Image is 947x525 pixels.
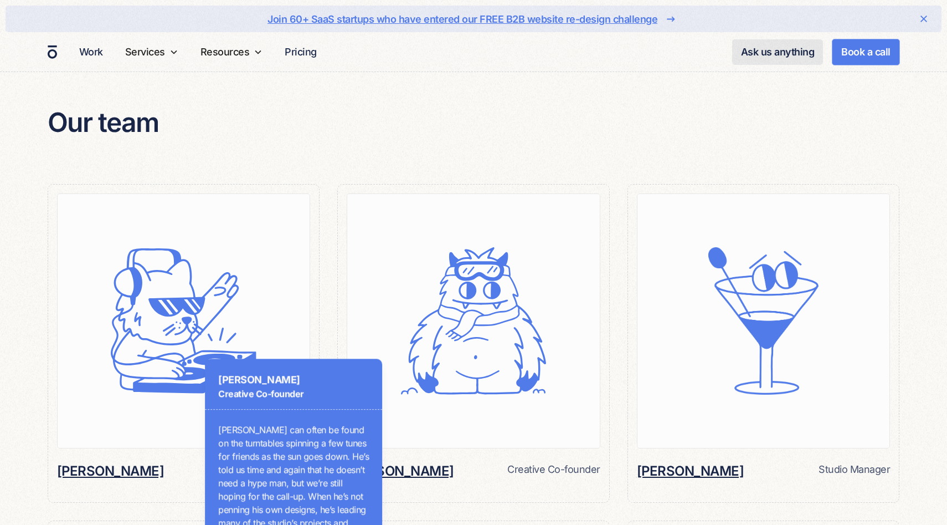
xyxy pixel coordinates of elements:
[218,374,300,385] strong: [PERSON_NAME]
[121,32,183,72] div: Services
[196,32,267,72] div: Resources
[832,39,900,65] a: Book a call
[200,44,250,59] div: Resources
[637,462,744,481] h6: [PERSON_NAME]
[48,45,57,59] a: home
[125,44,165,59] div: Services
[218,388,304,399] strong: Creative Co-founder
[75,41,107,63] a: Work
[732,39,824,65] a: Ask us anything
[41,10,906,28] a: Join 60+ SaaS startups who have entered our FREE B2B website re-design challenge
[280,41,321,63] a: Pricing
[267,12,657,27] div: Join 60+ SaaS startups who have entered our FREE B2B website re-design challenge
[57,462,164,481] h6: [PERSON_NAME]
[48,105,473,140] h4: Our team
[819,462,890,477] div: Studio Manager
